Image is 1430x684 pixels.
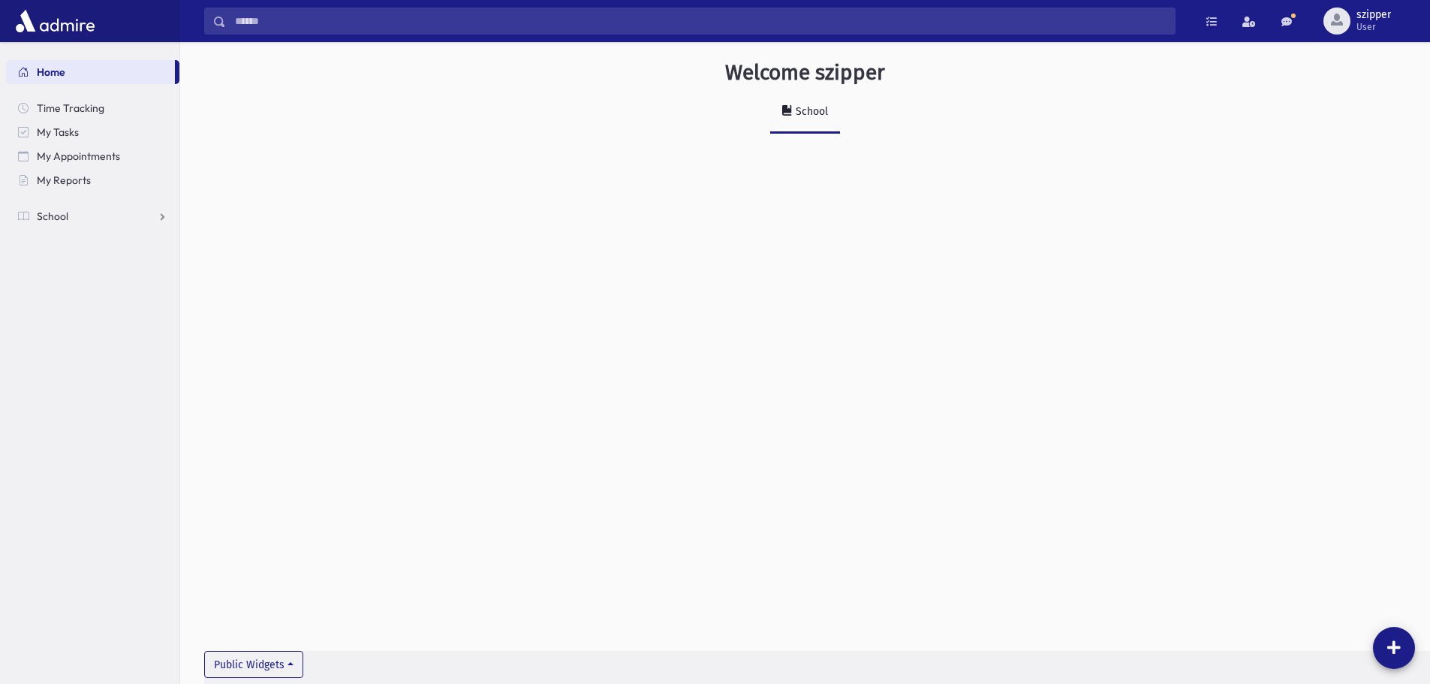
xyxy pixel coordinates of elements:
a: My Reports [6,168,179,192]
a: Time Tracking [6,96,179,120]
span: User [1356,21,1391,33]
img: AdmirePro [12,6,98,36]
span: szipper [1356,9,1391,21]
span: My Tasks [37,125,79,139]
h3: Welcome szipper [725,60,885,86]
a: My Appointments [6,144,179,168]
a: School [6,204,179,228]
span: Home [37,65,65,79]
a: School [770,92,840,134]
a: Home [6,60,175,84]
div: School [793,105,828,118]
span: My Reports [37,173,91,187]
span: Time Tracking [37,101,104,115]
button: Public Widgets [204,651,303,678]
input: Search [226,8,1175,35]
span: School [37,209,68,223]
a: My Tasks [6,120,179,144]
span: My Appointments [37,149,120,163]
